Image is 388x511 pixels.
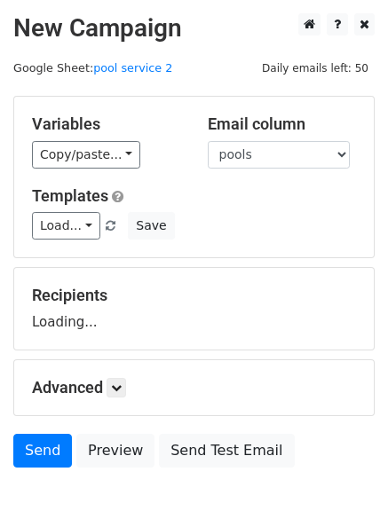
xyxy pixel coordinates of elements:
[13,13,375,43] h2: New Campaign
[93,61,172,75] a: pool service 2
[32,186,108,205] a: Templates
[32,378,356,397] h5: Advanced
[256,61,375,75] a: Daily emails left: 50
[208,114,357,134] h5: Email column
[13,434,72,468] a: Send
[13,61,172,75] small: Google Sheet:
[32,286,356,332] div: Loading...
[128,212,174,240] button: Save
[32,114,181,134] h5: Variables
[32,212,100,240] a: Load...
[32,286,356,305] h5: Recipients
[32,141,140,169] a: Copy/paste...
[76,434,154,468] a: Preview
[159,434,294,468] a: Send Test Email
[256,59,375,78] span: Daily emails left: 50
